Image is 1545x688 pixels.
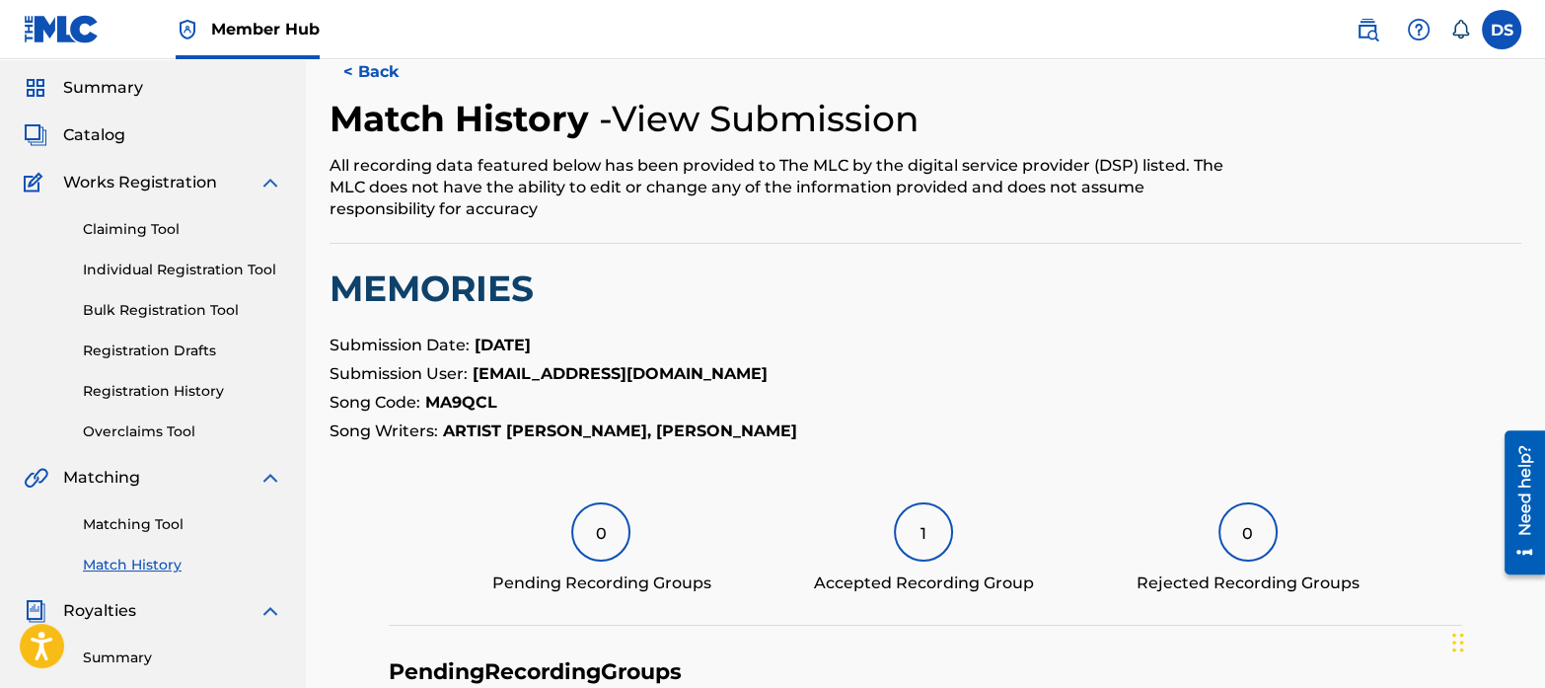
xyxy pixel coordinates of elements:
[330,267,1521,311] h2: MEMORIES
[63,599,136,623] span: Royalties
[389,658,682,686] h4: Pending Recording Groups
[258,599,282,623] img: expand
[599,97,920,141] h4: - View Submission
[83,648,282,668] a: Summary
[330,97,599,141] h2: Match History
[24,76,47,100] img: Summary
[894,502,953,562] div: 1
[425,393,497,412] strong: MA9QCL
[1218,502,1278,562] div: 0
[176,18,199,41] img: Top Rightsholder
[491,572,710,595] div: Pending Recording Groups
[24,15,100,43] img: MLC Logo
[473,364,768,383] strong: [EMAIL_ADDRESS][DOMAIN_NAME]
[1450,20,1470,39] div: Notifications
[63,76,143,100] span: Summary
[1452,613,1464,672] div: Drag
[814,572,1034,595] div: Accepted Recording Group
[1490,422,1545,581] iframe: Resource Center
[443,421,797,440] strong: ARTIST [PERSON_NAME], [PERSON_NAME]
[571,502,630,562] div: 0
[1137,572,1360,595] div: Rejected Recording Groups
[258,466,282,490] img: expand
[475,336,531,354] strong: [DATE]
[330,155,1247,220] div: All recording data featured below has been provided to The MLC by the digital service provider (D...
[1348,10,1387,49] a: Public Search
[330,47,448,97] button: < Back
[1356,18,1379,41] img: search
[24,123,125,147] a: CatalogCatalog
[83,260,282,280] a: Individual Registration Tool
[1482,10,1521,49] div: User Menu
[330,336,470,354] span: Submission Date:
[24,466,48,490] img: Matching
[330,393,420,412] span: Song Code:
[211,18,320,40] span: Member Hub
[24,599,47,623] img: Royalties
[83,421,282,442] a: Overclaims Tool
[83,555,282,575] a: Match History
[63,123,125,147] span: Catalog
[24,123,47,147] img: Catalog
[63,171,217,194] span: Works Registration
[330,421,438,440] span: Song Writers:
[83,300,282,321] a: Bulk Registration Tool
[1399,10,1438,49] div: Help
[24,171,49,194] img: Works Registration
[83,219,282,240] a: Claiming Tool
[24,76,143,100] a: SummarySummary
[83,381,282,402] a: Registration History
[258,171,282,194] img: expand
[1446,593,1545,688] iframe: Chat Widget
[1407,18,1431,41] img: help
[83,514,282,535] a: Matching Tool
[63,466,140,490] span: Matching
[330,364,468,383] span: Submission User:
[83,341,282,361] a: Registration Drafts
